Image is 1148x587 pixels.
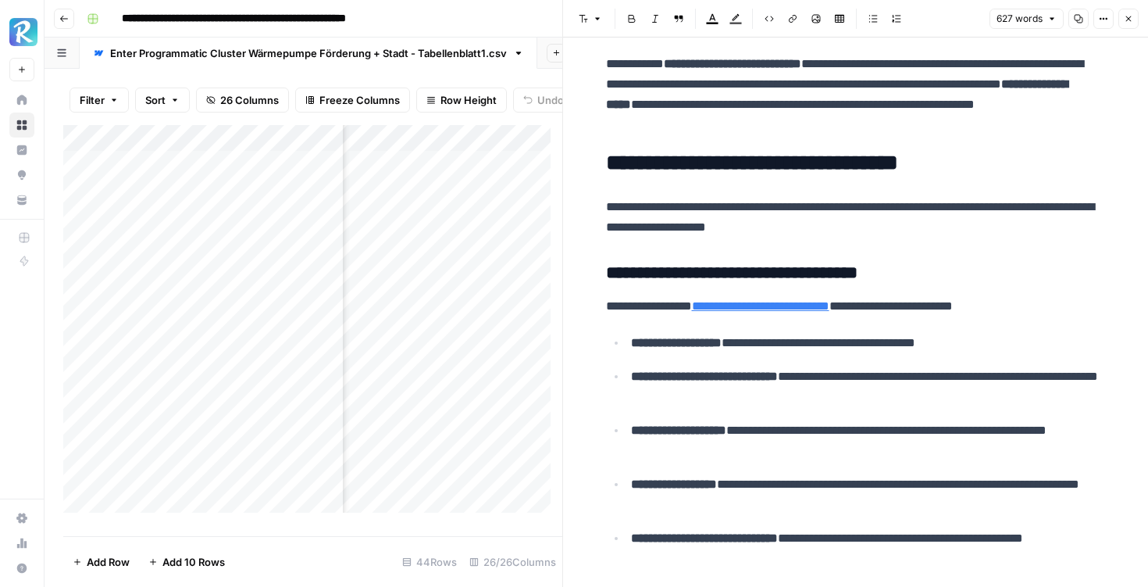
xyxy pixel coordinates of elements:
span: Undo [537,92,564,108]
a: Your Data [9,188,34,213]
button: 627 words [989,9,1064,29]
button: Help + Support [9,556,34,581]
span: Sort [145,92,166,108]
span: 26 Columns [220,92,279,108]
button: Undo [513,88,574,113]
span: Row Height [440,92,497,108]
div: 26/26 Columns [463,549,562,574]
button: Sort [135,88,190,113]
img: Radyant Logo [9,18,37,46]
a: Enter Programmatic Cluster Wärmepumpe Förderung + Stadt - Tabellenblatt1.csv [80,38,537,69]
a: Usage [9,531,34,556]
div: Enter Programmatic Cluster Wärmepumpe Förderung + Stadt - Tabellenblatt1.csv [110,45,507,61]
span: Add Row [87,554,130,570]
a: Settings [9,506,34,531]
button: Add 10 Rows [139,549,234,574]
button: Workspace: Radyant [9,13,34,52]
a: Browse [9,113,34,138]
button: Row Height [416,88,507,113]
div: 44 Rows [396,549,463,574]
button: Filter [70,88,129,113]
button: Freeze Columns [295,88,410,113]
a: Home [9,88,34,113]
span: Filter [80,92,105,108]
button: Add Row [63,549,139,574]
span: Freeze Columns [319,92,400,108]
a: Insights [9,138,34,163]
a: Opportunities [9,163,34,188]
button: 26 Columns [196,88,289,113]
span: 627 words [996,12,1043,26]
span: Add 10 Rows [162,554,225,570]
